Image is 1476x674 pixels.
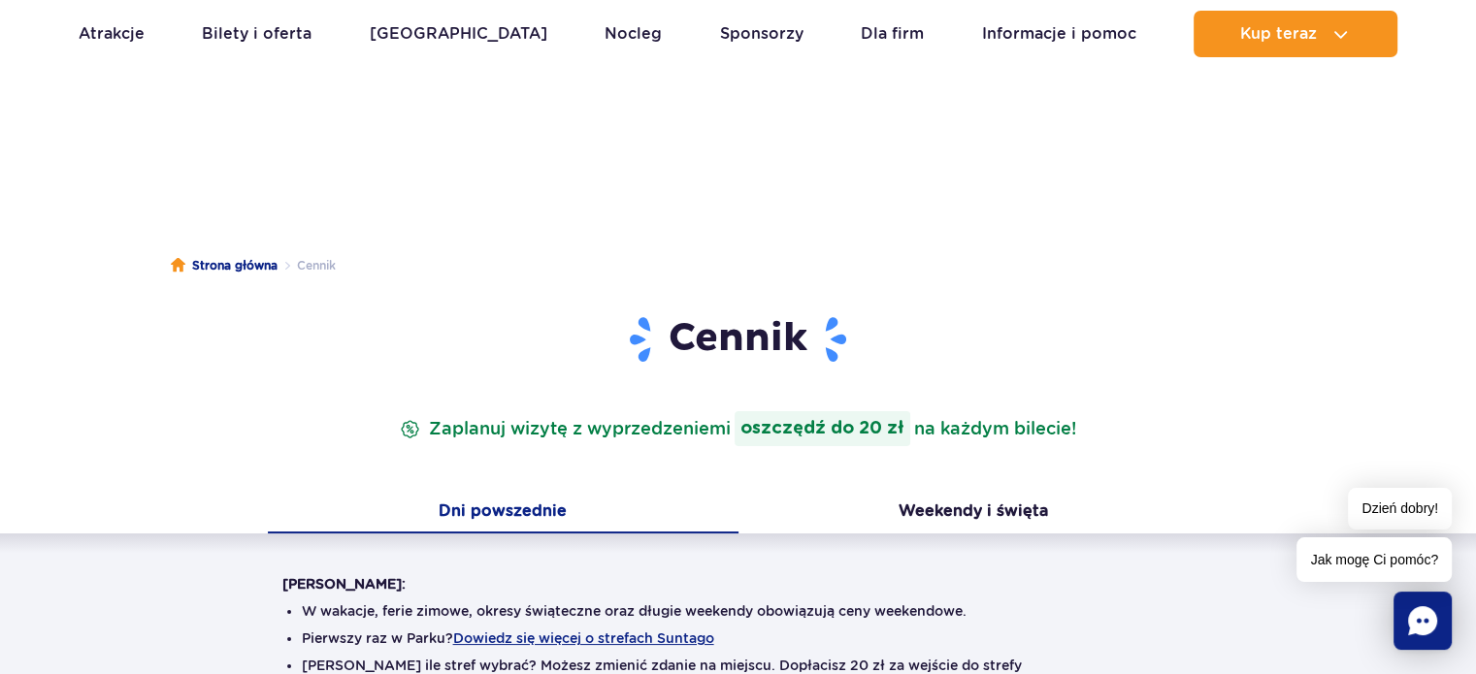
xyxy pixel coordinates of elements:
[1240,25,1317,43] span: Kup teraz
[735,411,910,446] strong: oszczędź do 20 zł
[738,493,1209,533] button: Weekendy i święta
[1348,488,1452,530] span: Dzień dobry!
[453,630,714,646] button: Dowiedz się więcej o strefach Suntago
[268,493,738,533] button: Dni powszednie
[605,11,662,57] a: Nocleg
[302,601,1175,621] li: W wakacje, ferie zimowe, okresy świąteczne oraz długie weekendy obowiązują ceny weekendowe.
[982,11,1136,57] a: Informacje i pomoc
[720,11,804,57] a: Sponsorzy
[282,314,1195,365] h1: Cennik
[396,411,1080,446] p: Zaplanuj wizytę z wyprzedzeniem na każdym bilecie!
[278,256,336,275] li: Cennik
[79,11,145,57] a: Atrakcje
[861,11,924,57] a: Dla firm
[1194,11,1397,57] button: Kup teraz
[202,11,312,57] a: Bilety i oferta
[171,256,278,275] a: Strona główna
[282,576,406,592] strong: [PERSON_NAME]:
[1394,592,1452,650] div: Chat
[370,11,547,57] a: [GEOGRAPHIC_DATA]
[302,628,1175,648] li: Pierwszy raz w Parku?
[1296,537,1452,582] span: Jak mogę Ci pomóc?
